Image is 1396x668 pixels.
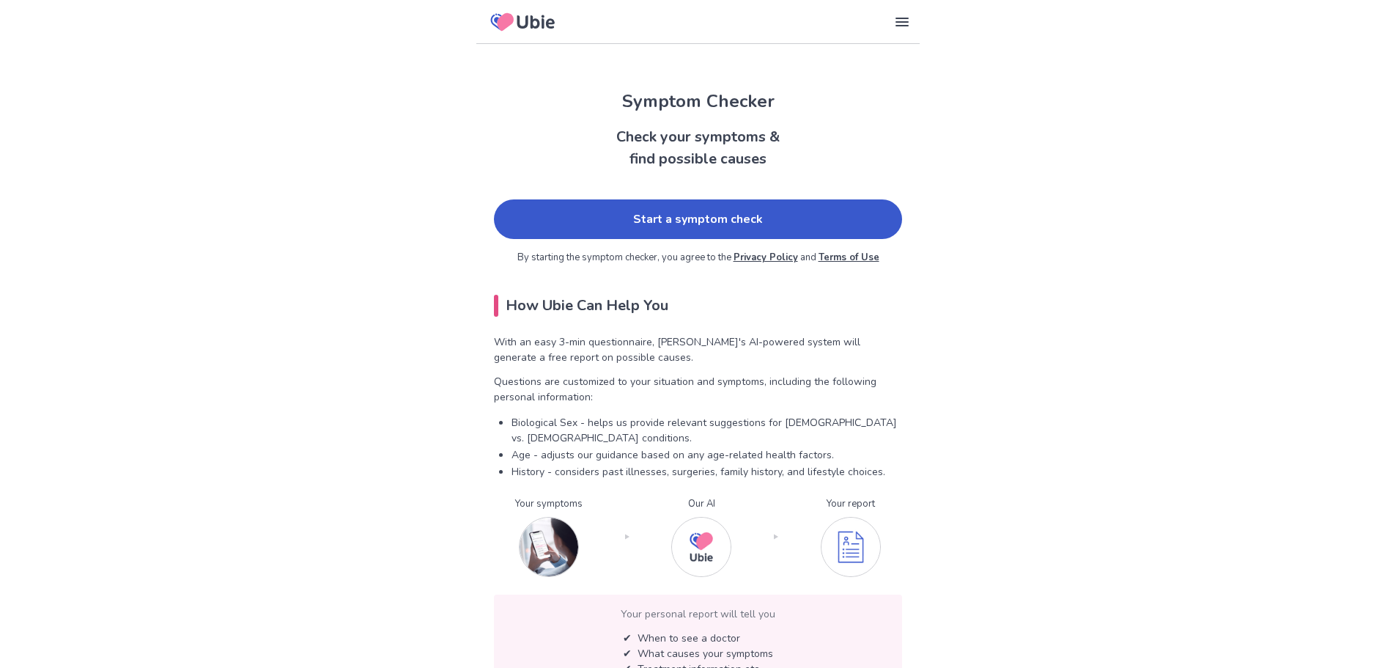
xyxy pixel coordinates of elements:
[819,251,879,264] a: Terms of Use
[734,251,798,264] a: Privacy Policy
[671,517,731,577] img: Our AI checks your symptoms
[821,497,881,512] p: Your report
[494,295,902,317] h2: How Ubie Can Help You
[821,517,881,577] img: You get your personalized report
[476,126,920,170] h2: Check your symptoms & find possible causes
[512,447,902,463] p: Age - adjusts our guidance based on any age-related health factors.
[671,497,731,512] p: Our AI
[623,646,773,661] p: ✔︎ What causes your symptoms
[512,415,902,446] p: Biological Sex - helps us provide relevant suggestions for [DEMOGRAPHIC_DATA] vs. [DEMOGRAPHIC_DA...
[476,88,920,114] h1: Symptom Checker
[512,464,902,480] p: History - considers past illnesses, surgeries, family history, and lifestyle choices.
[515,497,583,512] p: Your symptoms
[494,251,902,265] p: By starting the symptom checker, you agree to the and
[623,631,773,646] p: ✔ When to see a doctor
[494,374,902,405] p: Questions are customized to your situation and symptoms, including the following personal informa...
[494,334,902,365] p: With an easy 3-min questionnaire, [PERSON_NAME]'s AI-powered system will generate a free report o...
[494,199,902,239] a: Start a symptom check
[519,517,579,577] img: Input your symptoms
[506,606,890,622] p: Your personal report will tell you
